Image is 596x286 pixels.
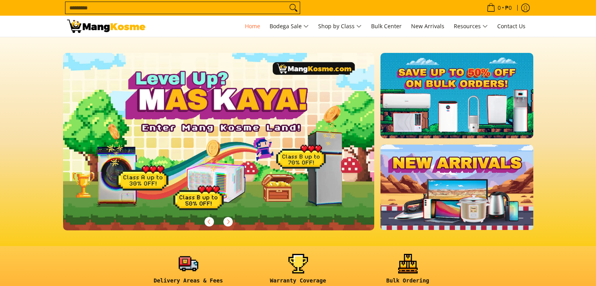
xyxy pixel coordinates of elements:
span: Bodega Sale [270,22,309,31]
button: Next [219,213,237,230]
span: New Arrivals [411,22,444,30]
a: New Arrivals [407,16,448,37]
button: Search [287,2,300,14]
span: • [484,4,514,12]
a: Resources [450,16,492,37]
nav: Main Menu [153,16,529,37]
span: Resources [454,22,488,31]
a: Bulk Center [367,16,406,37]
a: Bodega Sale [266,16,313,37]
span: Home [245,22,260,30]
span: 0 [496,5,502,11]
span: Shop by Class [318,22,362,31]
span: ₱0 [504,5,513,11]
img: Gaming desktop banner [63,53,375,230]
span: Bulk Center [371,22,402,30]
a: Contact Us [493,16,529,37]
button: Previous [201,213,218,230]
img: Mang Kosme: Your Home Appliances Warehouse Sale Partner! [67,20,145,33]
span: Contact Us [497,22,525,30]
a: Home [241,16,264,37]
a: Shop by Class [314,16,366,37]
